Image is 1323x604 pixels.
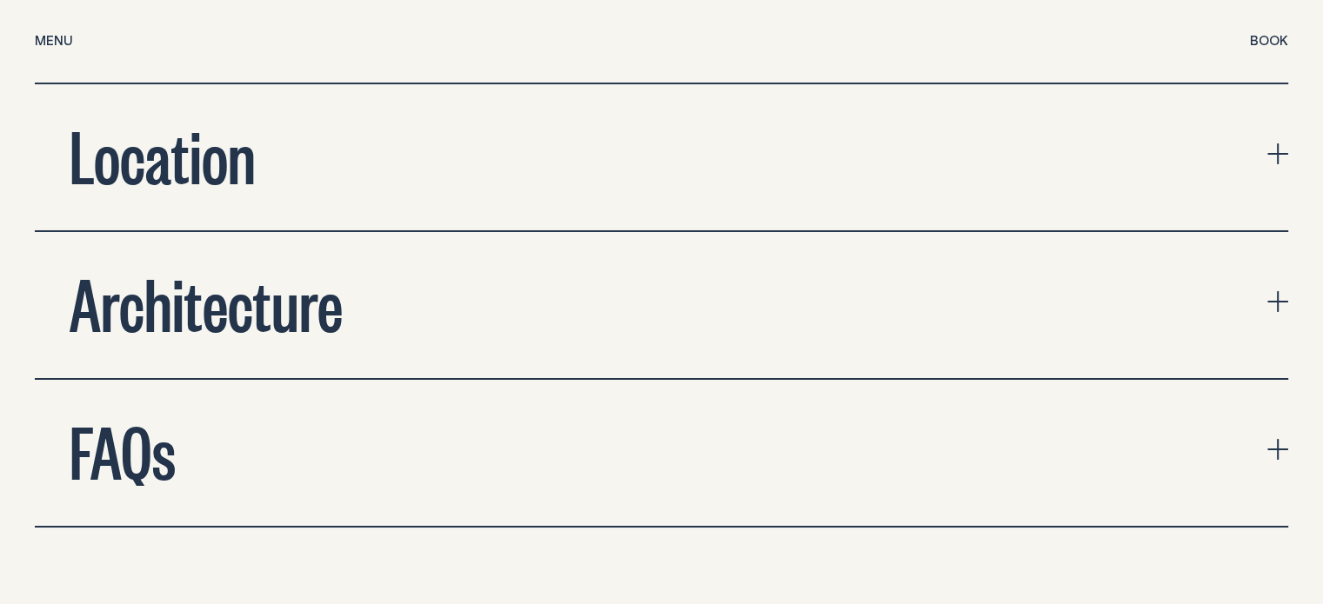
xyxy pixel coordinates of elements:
[1250,31,1288,52] button: show booking tray
[35,380,1288,526] button: expand accordion
[70,267,343,336] h2: Architecture
[35,232,1288,378] button: expand accordion
[70,119,256,189] h2: Location
[35,84,1288,230] button: expand accordion
[35,34,73,47] span: Menu
[35,31,73,52] button: show menu
[1250,34,1288,47] span: Book
[70,415,176,484] h2: FAQs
